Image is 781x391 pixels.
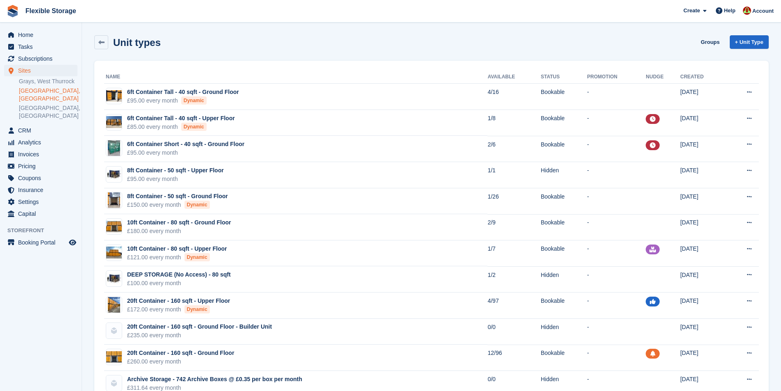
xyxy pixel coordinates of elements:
td: Hidden [541,319,587,345]
th: Nudge [646,71,680,84]
div: 8ft Container - 50 sqft - Ground Floor [127,192,228,201]
td: Bookable [541,136,587,162]
a: [GEOGRAPHIC_DATA], [GEOGRAPHIC_DATA] [19,87,77,103]
div: £260.00 every month [127,357,234,366]
div: 20ft Container - 160 sqft - Ground Floor - Builder Unit [127,322,272,331]
img: 6ft%20Ground%20Outside.jpeg [108,140,120,156]
td: - [587,240,646,267]
img: 10ft%20Inside%20%232.JPG [106,221,122,233]
img: David Jones [743,7,751,15]
td: 4/97 [487,293,541,319]
span: CRM [18,125,67,136]
td: [DATE] [680,240,726,267]
a: menu [4,172,77,184]
th: Name [104,71,487,84]
a: Grays, West Thurrock [19,78,77,85]
div: £121.00 every month [127,253,227,262]
img: 8ft%20Inside%20%231.JPG [108,192,120,208]
span: Sites [18,65,67,76]
td: Bookable [541,188,587,215]
td: 4/16 [487,84,541,110]
td: [DATE] [680,162,726,188]
span: Help [724,7,735,15]
div: 6ft Container Tall - 40 sqft - Upper Floor [127,114,235,123]
td: - [587,84,646,110]
span: Capital [18,208,67,220]
img: stora-icon-8386f47178a22dfd0bd8f6a31ec36ba5ce8667c1dd55bd0f319d3a0aa187defe.svg [7,5,19,17]
td: 1/7 [487,240,541,267]
td: 2/6 [487,136,541,162]
div: £95.00 every month [127,149,244,157]
a: menu [4,237,77,248]
span: Account [752,7,774,15]
div: £95.00 every month [127,96,239,105]
a: Flexible Storage [22,4,80,18]
td: - [587,110,646,136]
div: 20ft Container - 160 sqft - Ground Floor [127,349,234,357]
a: menu [4,149,77,160]
a: + Unit Type [730,35,769,49]
th: Available [487,71,541,84]
td: - [587,293,646,319]
td: Bookable [541,110,587,136]
td: - [587,162,646,188]
td: [DATE] [680,188,726,215]
td: [DATE] [680,319,726,345]
img: IMG_9138.jpeg [106,116,122,128]
td: 1/2 [487,266,541,293]
div: Dynamic [184,305,210,313]
span: Settings [18,196,67,208]
td: Bookable [541,240,587,267]
div: £235.00 every month [127,331,272,340]
a: menu [4,41,77,53]
span: Coupons [18,172,67,184]
img: 20ft%20Inside%20%232.JPG [106,351,122,363]
a: [GEOGRAPHIC_DATA], [GEOGRAPHIC_DATA] [19,104,77,120]
a: menu [4,137,77,148]
td: 1/8 [487,110,541,136]
h2: Unit types [113,37,161,48]
a: menu [4,29,77,41]
th: Promotion [587,71,646,84]
span: Subscriptions [18,53,67,64]
td: Bookable [541,214,587,240]
a: menu [4,184,77,196]
div: 10ft Container - 80 sqft - Upper Floor [127,245,227,253]
td: 12/96 [487,345,541,371]
a: menu [4,53,77,64]
td: Hidden [541,162,587,188]
th: Created [680,71,726,84]
span: Booking Portal [18,237,67,248]
img: blank-unit-type-icon-ffbac7b88ba66c5e286b0e438baccc4b9c83835d4c34f86887a83fc20ec27e7b.svg [106,323,122,338]
img: blank-unit-type-icon-ffbac7b88ba66c5e286b0e438baccc4b9c83835d4c34f86887a83fc20ec27e7b.svg [106,375,122,391]
span: Create [683,7,700,15]
img: IMG_9135.jpeg [106,90,122,102]
span: Storefront [7,226,82,235]
a: menu [4,160,77,172]
td: 2/9 [487,214,541,240]
a: menu [4,125,77,136]
div: Dynamic [184,201,210,209]
div: £172.00 every month [127,305,230,314]
td: - [587,319,646,345]
span: Invoices [18,149,67,160]
span: Analytics [18,137,67,148]
span: Insurance [18,184,67,196]
td: Bookable [541,293,587,319]
td: 1/26 [487,188,541,215]
a: menu [4,196,77,208]
a: menu [4,208,77,220]
td: [DATE] [680,110,726,136]
td: Hidden [541,266,587,293]
td: Bookable [541,345,587,371]
td: [DATE] [680,214,726,240]
div: DEEP STORAGE (No Access) - 80 sqft [127,270,231,279]
img: 20ft%20Upper%20with%20staircase.JPG [108,297,120,313]
span: Tasks [18,41,67,53]
div: Archive Storage - 742 Archive Boxes @ £0.35 per box per month [127,375,302,384]
div: 6ft Container Short - 40 sqft - Ground Floor [127,140,244,149]
td: 0/0 [487,319,541,345]
span: Pricing [18,160,67,172]
td: [DATE] [680,136,726,162]
img: 10ft%20&%208ft.JPG [106,247,122,258]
